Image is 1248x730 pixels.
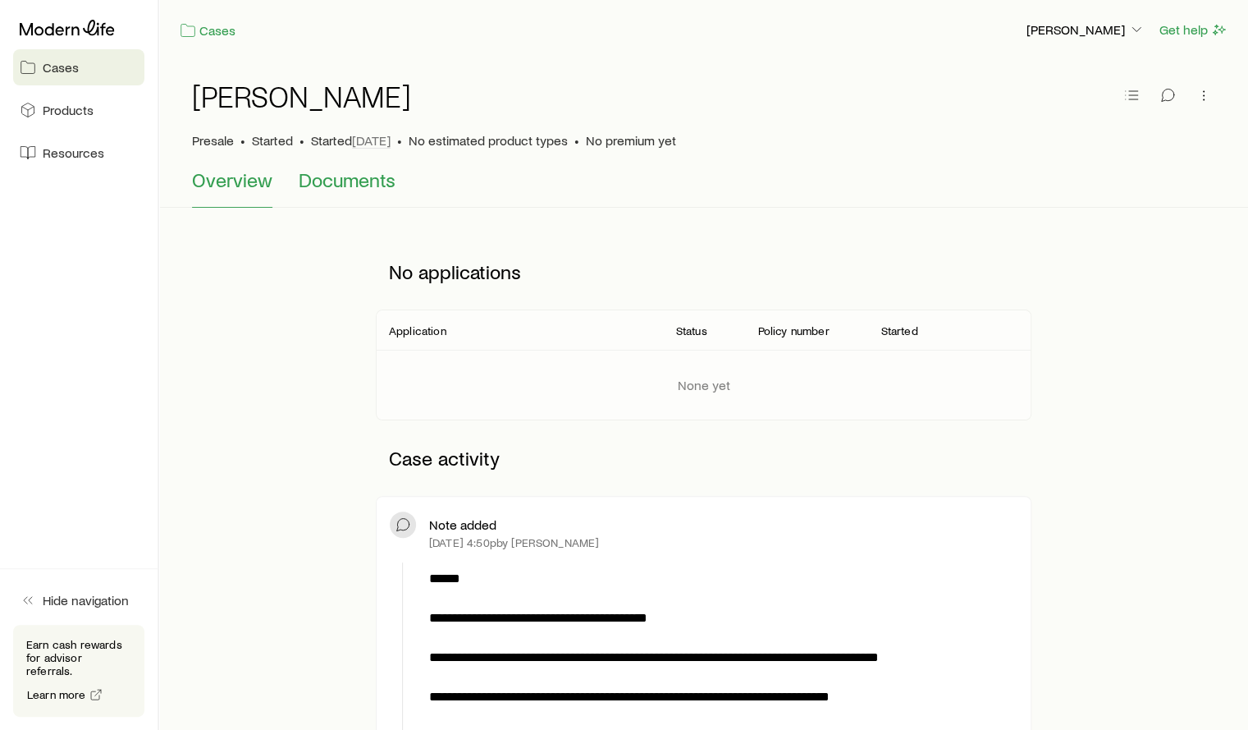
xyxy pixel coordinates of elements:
p: [DATE] 4:50p by [PERSON_NAME] [429,536,599,549]
span: Cases [43,59,79,76]
span: Learn more [27,689,86,700]
span: Products [43,102,94,118]
span: Documents [299,168,395,191]
p: Application [389,324,446,337]
span: [DATE] [352,132,391,149]
button: Get help [1159,21,1228,39]
div: Earn cash rewards for advisor referrals.Learn more [13,625,144,717]
span: Overview [192,168,272,191]
span: • [240,132,245,149]
span: • [299,132,304,149]
h1: [PERSON_NAME] [192,80,411,112]
button: Hide navigation [13,582,144,618]
p: Case activity [376,434,1031,483]
span: • [574,132,579,149]
div: Case details tabs [192,168,1215,208]
p: Started [880,324,917,337]
p: Policy number [757,324,829,337]
span: No estimated product types [409,132,568,149]
p: Started [311,132,391,149]
span: Started [252,132,293,149]
p: None yet [678,377,730,393]
p: Note added [429,517,496,533]
span: No premium yet [586,132,676,149]
p: [PERSON_NAME] [1026,21,1145,38]
a: Cases [179,21,236,40]
a: Resources [13,135,144,171]
button: [PERSON_NAME] [1026,21,1145,40]
span: Hide navigation [43,592,129,608]
span: Resources [43,145,104,161]
p: Presale [192,132,234,149]
span: • [397,132,402,149]
p: Earn cash rewards for advisor referrals. [26,638,131,677]
p: No applications [376,247,1031,296]
a: Cases [13,49,144,85]
a: Products [13,92,144,128]
p: Status [676,324,707,337]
